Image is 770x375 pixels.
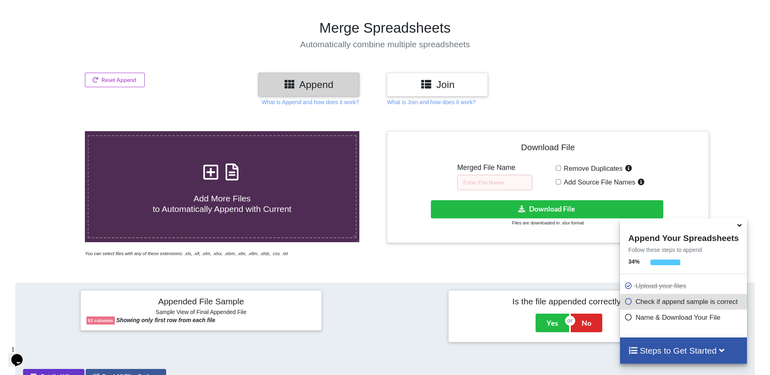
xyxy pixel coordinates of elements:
h4: Appended File Sample [86,296,316,308]
h3: Join [393,79,482,90]
p: What is Join and how does it work? [387,98,475,106]
p: What is Append and how does it work? [262,98,359,106]
p: Upload your files [624,281,745,291]
button: Reset Append [85,73,145,87]
h5: Merged File Name [457,163,532,172]
small: Files are downloaded in .xlsx format [512,220,584,225]
b: Showing only first row from each file [116,317,215,323]
b: 34 % [628,258,639,265]
iframe: chat widget [8,343,34,367]
p: Check if append sample is correct [624,297,745,307]
h6: Sample View of Final Appended File [86,309,316,317]
button: Download File [431,200,663,218]
span: Remove Duplicates [561,165,623,172]
b: 61 columns [88,318,113,323]
button: Yes [536,314,569,332]
h4: Download File [393,137,702,160]
i: You can select files with any of these extensions: .xls, .xlt, .xlm, .xlsx, .xlsm, .xltx, .xltm, ... [85,251,288,256]
span: Add Source File Names [561,178,635,186]
button: No [571,314,602,332]
p: Follow these steps to append [620,246,747,254]
p: Name & Download Your File [624,312,745,323]
h4: Is the file appended correctly? [454,296,684,306]
h3: Append [264,79,353,90]
h4: Append Your Spreadsheets [620,231,747,243]
input: Enter File Name [457,175,532,190]
h4: Steps to Get Started [628,346,738,356]
span: Add More Files to Automatically Append with Current [153,194,291,213]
